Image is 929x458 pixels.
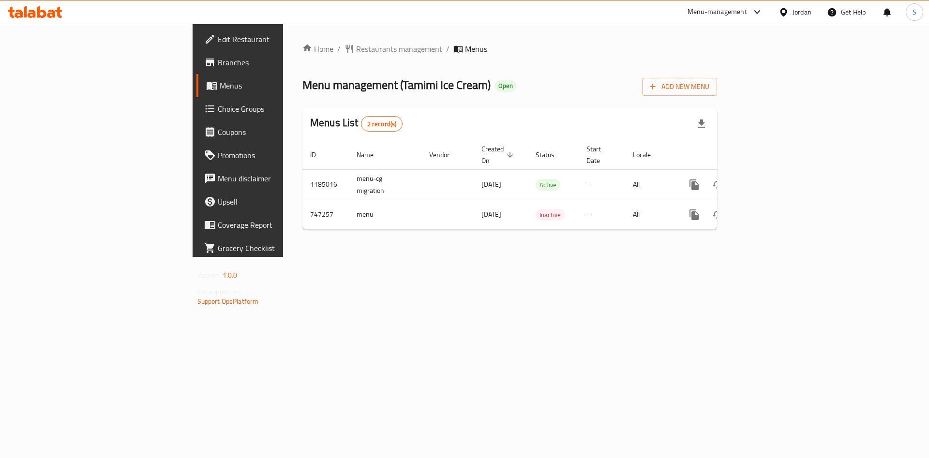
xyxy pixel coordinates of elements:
div: Open [494,80,517,92]
a: Branches [196,51,348,74]
td: menu-cg migration [349,169,421,200]
a: Menus [196,74,348,97]
span: Created On [481,143,516,166]
th: Actions [675,140,783,170]
span: Coupons [218,126,340,138]
span: Choice Groups [218,103,340,115]
span: Add New Menu [650,81,709,93]
li: / [446,43,450,55]
td: - [579,200,625,229]
span: 2 record(s) [361,119,403,129]
span: Open [494,82,517,90]
span: Menu disclaimer [218,173,340,184]
span: [DATE] [481,178,501,191]
a: Restaurants management [345,43,442,55]
div: Jordan [793,7,811,17]
a: Upsell [196,190,348,213]
a: Promotions [196,144,348,167]
span: Version: [197,269,221,281]
span: Inactive [536,209,565,221]
span: Menus [220,80,340,91]
span: 1.0.0 [223,269,238,281]
span: Menu management ( Tamimi Ice Cream ) [302,74,491,96]
span: Start Date [586,143,614,166]
a: Edit Restaurant [196,28,348,51]
span: S [913,7,916,17]
div: Menu-management [688,6,747,18]
button: Change Status [706,173,729,196]
a: Choice Groups [196,97,348,120]
span: Grocery Checklist [218,242,340,254]
div: Export file [690,112,713,135]
div: Inactive [536,209,565,221]
a: Coverage Report [196,213,348,236]
span: Active [536,179,560,191]
a: Support.OpsPlatform [197,295,259,308]
button: Add New Menu [642,78,717,96]
span: Upsell [218,196,340,207]
span: Vendor [429,149,462,161]
button: Change Status [706,203,729,226]
div: Active [536,179,560,191]
div: Total records count [361,116,403,132]
td: menu [349,200,421,229]
span: ID [310,149,329,161]
a: Coupons [196,120,348,144]
td: All [625,169,675,200]
span: Coverage Report [218,219,340,231]
span: Branches [218,57,340,68]
a: Grocery Checklist [196,236,348,260]
nav: breadcrumb [302,43,717,55]
a: Menu disclaimer [196,167,348,190]
span: Menus [465,43,487,55]
span: Edit Restaurant [218,33,340,45]
button: more [683,203,706,226]
td: - [579,169,625,200]
span: Locale [633,149,663,161]
span: Promotions [218,149,340,161]
h2: Menus List [310,116,403,132]
span: Restaurants management [356,43,442,55]
span: [DATE] [481,208,501,221]
table: enhanced table [302,140,783,230]
span: Status [536,149,567,161]
span: Name [357,149,386,161]
td: All [625,200,675,229]
span: Get support on: [197,285,242,298]
button: more [683,173,706,196]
